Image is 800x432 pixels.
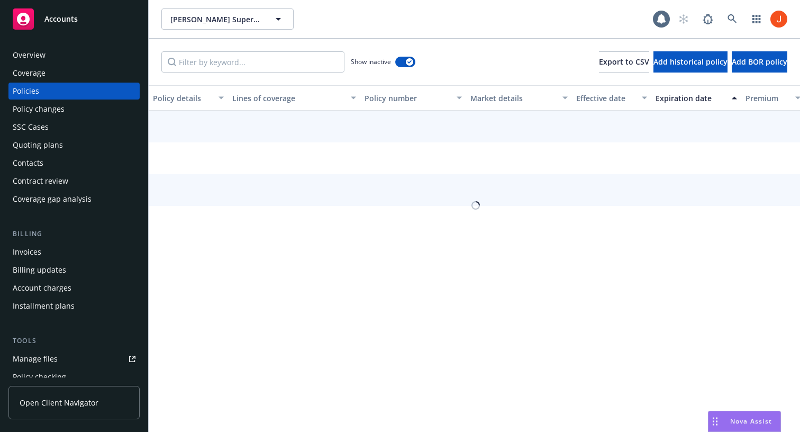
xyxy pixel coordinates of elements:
[13,280,71,296] div: Account charges
[651,85,741,111] button: Expiration date
[8,229,140,239] div: Billing
[13,191,92,208] div: Coverage gap analysis
[8,336,140,346] div: Tools
[8,4,140,34] a: Accounts
[653,51,728,73] button: Add historical policy
[470,93,556,104] div: Market details
[13,119,49,136] div: SSC Cases
[722,8,743,30] a: Search
[153,93,212,104] div: Policy details
[599,57,649,67] span: Export to CSV
[653,57,728,67] span: Add historical policy
[13,101,65,118] div: Policy changes
[732,57,787,67] span: Add BOR policy
[8,244,140,260] a: Invoices
[708,411,722,431] div: Drag to move
[232,93,344,104] div: Lines of coverage
[351,57,391,66] span: Show inactive
[13,137,63,154] div: Quoting plans
[466,85,572,111] button: Market details
[228,85,360,111] button: Lines of coverage
[13,244,41,260] div: Invoices
[161,8,294,30] button: [PERSON_NAME] Supermarkets, Inc.
[20,397,98,408] span: Open Client Navigator
[13,83,39,100] div: Policies
[599,51,649,73] button: Export to CSV
[8,280,140,296] a: Account charges
[8,47,140,64] a: Overview
[8,173,140,190] a: Contract review
[746,8,767,30] a: Switch app
[8,262,140,278] a: Billing updates
[8,83,140,100] a: Policies
[44,15,78,23] span: Accounts
[572,85,651,111] button: Effective date
[8,350,140,367] a: Manage files
[8,155,140,172] a: Contacts
[770,11,787,28] img: photo
[8,368,140,385] a: Policy checking
[8,119,140,136] a: SSC Cases
[708,411,781,432] button: Nova Assist
[730,417,772,426] span: Nova Assist
[13,262,66,278] div: Billing updates
[13,47,46,64] div: Overview
[149,85,228,111] button: Policy details
[13,368,66,385] div: Policy checking
[13,173,68,190] div: Contract review
[13,155,43,172] div: Contacts
[8,191,140,208] a: Coverage gap analysis
[8,298,140,314] a: Installment plans
[13,65,46,82] div: Coverage
[746,93,789,104] div: Premium
[161,51,344,73] input: Filter by keyword...
[13,298,75,314] div: Installment plans
[656,93,725,104] div: Expiration date
[697,8,719,30] a: Report a Bug
[8,137,140,154] a: Quoting plans
[673,8,694,30] a: Start snowing
[8,65,140,82] a: Coverage
[13,350,58,367] div: Manage files
[732,51,787,73] button: Add BOR policy
[170,14,262,25] span: [PERSON_NAME] Supermarkets, Inc.
[8,101,140,118] a: Policy changes
[576,93,635,104] div: Effective date
[365,93,450,104] div: Policy number
[360,85,466,111] button: Policy number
